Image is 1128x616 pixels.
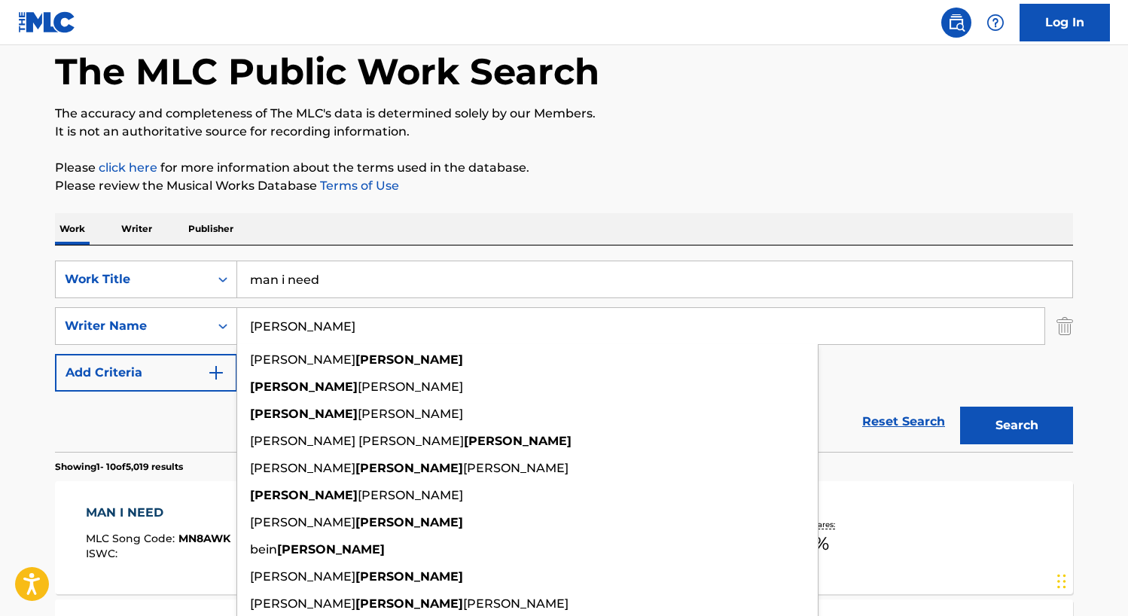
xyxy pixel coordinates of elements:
[250,461,355,475] span: [PERSON_NAME]
[250,596,355,611] span: [PERSON_NAME]
[355,569,463,584] strong: [PERSON_NAME]
[355,596,463,611] strong: [PERSON_NAME]
[55,159,1073,177] p: Please for more information about the terms used in the database.
[947,14,965,32] img: search
[355,515,463,529] strong: [PERSON_NAME]
[55,49,599,94] h1: The MLC Public Work Search
[250,488,358,502] strong: [PERSON_NAME]
[358,488,463,502] span: [PERSON_NAME]
[250,569,355,584] span: [PERSON_NAME]
[250,515,355,529] span: [PERSON_NAME]
[117,213,157,245] p: Writer
[1020,4,1110,41] a: Log In
[86,532,178,545] span: MLC Song Code :
[18,11,76,33] img: MLC Logo
[65,270,200,288] div: Work Title
[55,481,1073,594] a: MAN I NEEDMLC Song Code:MN8AWKISWC:Writers (3)[PERSON_NAME], [PERSON_NAME] [PERSON_NAME] [PERSON_...
[941,8,971,38] a: Public Search
[980,8,1011,38] div: Help
[464,434,572,448] strong: [PERSON_NAME]
[55,354,237,392] button: Add Criteria
[207,364,225,382] img: 9d2ae6d4665cec9f34b9.svg
[1056,307,1073,345] img: Delete Criterion
[86,547,121,560] span: ISWC :
[277,542,385,557] strong: [PERSON_NAME]
[1053,544,1128,616] iframe: Chat Widget
[250,542,277,557] span: bein
[65,317,200,335] div: Writer Name
[55,261,1073,452] form: Search Form
[184,213,238,245] p: Publisher
[55,123,1073,141] p: It is not an authoritative source for recording information.
[463,461,569,475] span: [PERSON_NAME]
[250,352,355,367] span: [PERSON_NAME]
[358,407,463,421] span: [PERSON_NAME]
[250,434,464,448] span: [PERSON_NAME] [PERSON_NAME]
[55,177,1073,195] p: Please review the Musical Works Database
[463,596,569,611] span: [PERSON_NAME]
[960,407,1073,444] button: Search
[99,160,157,175] a: click here
[1057,559,1066,604] div: Drag
[250,380,358,394] strong: [PERSON_NAME]
[55,213,90,245] p: Work
[250,407,358,421] strong: [PERSON_NAME]
[55,460,183,474] p: Showing 1 - 10 of 5,019 results
[317,178,399,193] a: Terms of Use
[986,14,1005,32] img: help
[355,461,463,475] strong: [PERSON_NAME]
[178,532,230,545] span: MN8AWK
[855,405,953,438] a: Reset Search
[355,352,463,367] strong: [PERSON_NAME]
[55,105,1073,123] p: The accuracy and completeness of The MLC's data is determined solely by our Members.
[358,380,463,394] span: [PERSON_NAME]
[86,504,230,522] div: MAN I NEED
